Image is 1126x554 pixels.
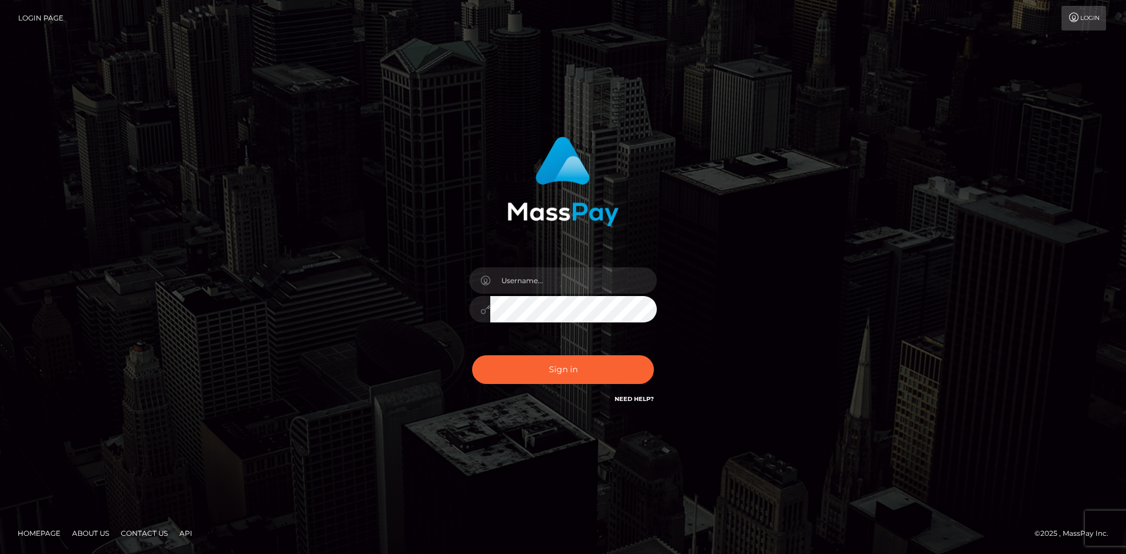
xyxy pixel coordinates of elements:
a: Login [1061,6,1106,30]
button: Sign in [472,355,654,384]
input: Username... [490,267,657,294]
a: Login Page [18,6,63,30]
a: About Us [67,524,114,542]
img: MassPay Login [507,137,619,226]
div: © 2025 , MassPay Inc. [1035,527,1117,540]
a: Homepage [13,524,65,542]
a: Contact Us [116,524,172,542]
a: API [175,524,197,542]
a: Need Help? [615,395,654,403]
